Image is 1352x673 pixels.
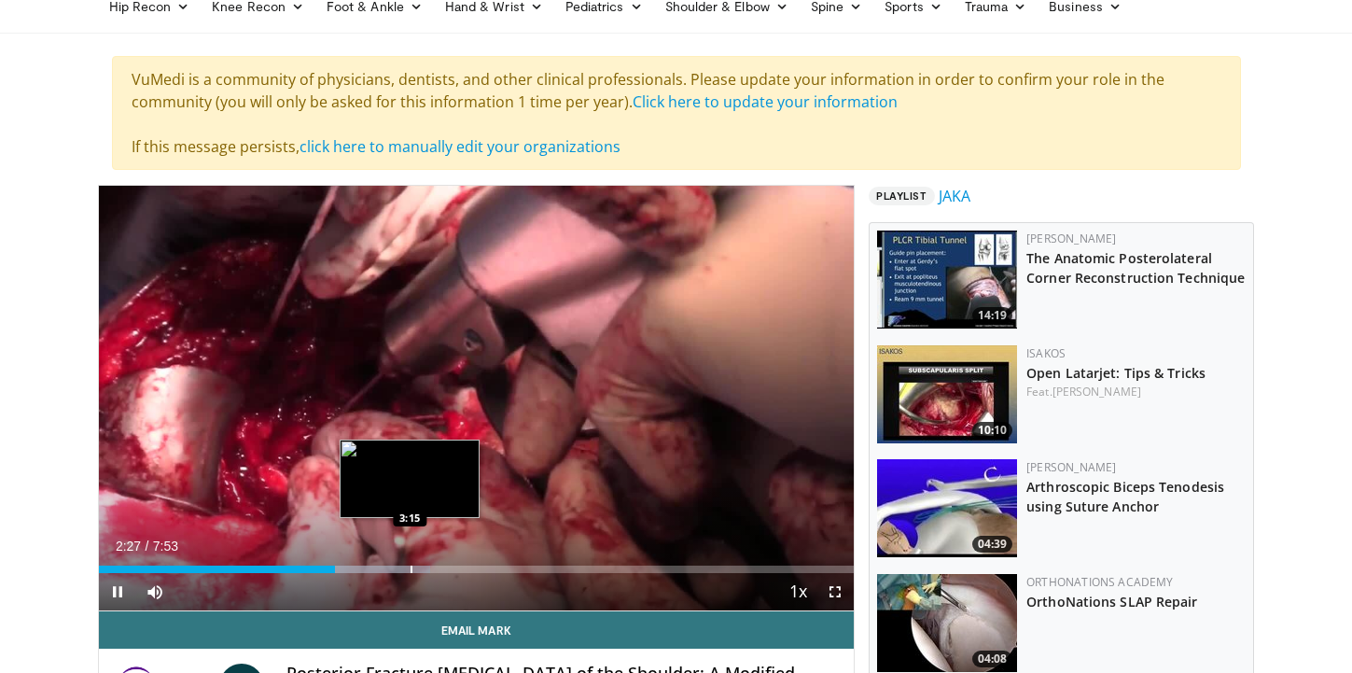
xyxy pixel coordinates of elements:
[136,573,174,610] button: Mute
[816,573,854,610] button: Fullscreen
[1026,384,1246,400] div: Feat.
[972,651,1012,667] span: 04:08
[1026,574,1173,590] a: OrthoNations Academy
[1026,478,1224,515] a: Arthroscopic Biceps Tenodesis using Suture Anchor
[99,611,855,649] a: Email Mark
[877,231,1017,329] img: 291499_0001_1.png.150x105_q85_crop-smart_upscale.jpg
[877,459,1017,557] a: 04:39
[972,307,1012,324] span: 14:19
[1052,384,1141,400] a: [PERSON_NAME]
[939,185,970,207] a: JAKA
[633,91,898,112] a: Click here to update your information
[877,345,1017,443] a: 10:10
[1026,364,1206,382] a: Open Latarjet: Tips & Tricks
[972,422,1012,439] span: 10:10
[877,574,1017,672] img: 430a6989-7565-4eaf-b61b-53a090b1d8eb.150x105_q85_crop-smart_upscale.jpg
[877,574,1017,672] a: 04:08
[99,573,136,610] button: Pause
[1026,459,1116,475] a: [PERSON_NAME]
[877,345,1017,443] img: 82c2e240-9214-4620-b41d-484e5c3be1f8.150x105_q85_crop-smart_upscale.jpg
[1026,593,1197,610] a: OrthoNations SLAP Repair
[99,566,855,573] div: Progress Bar
[112,56,1241,170] div: VuMedi is a community of physicians, dentists, and other clinical professionals. Please update yo...
[779,573,816,610] button: Playback Rate
[972,536,1012,553] span: 04:39
[877,459,1017,557] img: 38379_0000_0_3.png.150x105_q85_crop-smart_upscale.jpg
[146,539,149,554] span: /
[116,539,141,554] span: 2:27
[1026,249,1245,287] a: The Anatomic Posterolateral Corner Reconstruction Technique
[99,186,855,611] video-js: Video Player
[300,136,620,157] a: click here to manually edit your organizations
[340,440,480,518] img: image.jpeg
[877,231,1017,329] a: 14:19
[153,539,178,554] span: 7:53
[1026,231,1116,246] a: [PERSON_NAME]
[1026,345,1066,361] a: ISAKOS
[869,187,934,205] span: Playlist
